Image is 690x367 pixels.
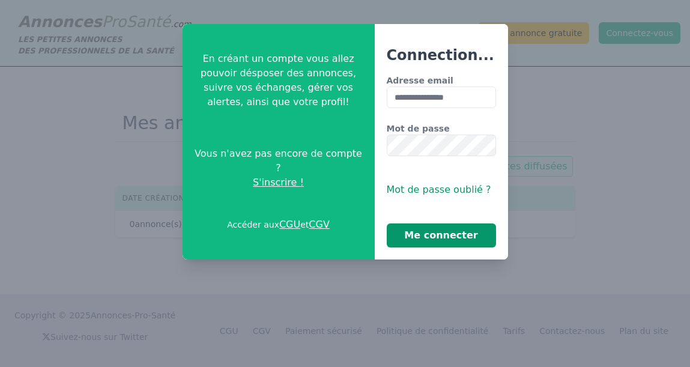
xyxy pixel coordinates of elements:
[192,147,365,175] span: Vous n'avez pas encore de compte ?
[227,217,330,232] p: Accéder aux et
[387,74,496,86] label: Adresse email
[253,175,304,190] span: S'inscrire !
[387,184,491,195] span: Mot de passe oublié ?
[279,219,300,230] a: CGU
[387,123,496,135] label: Mot de passe
[309,219,330,230] a: CGV
[387,223,496,247] button: Me connecter
[387,46,496,65] h3: Connection...
[192,52,365,109] p: En créant un compte vous allez pouvoir désposer des annonces, suivre vos échanges, gérer vos aler...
